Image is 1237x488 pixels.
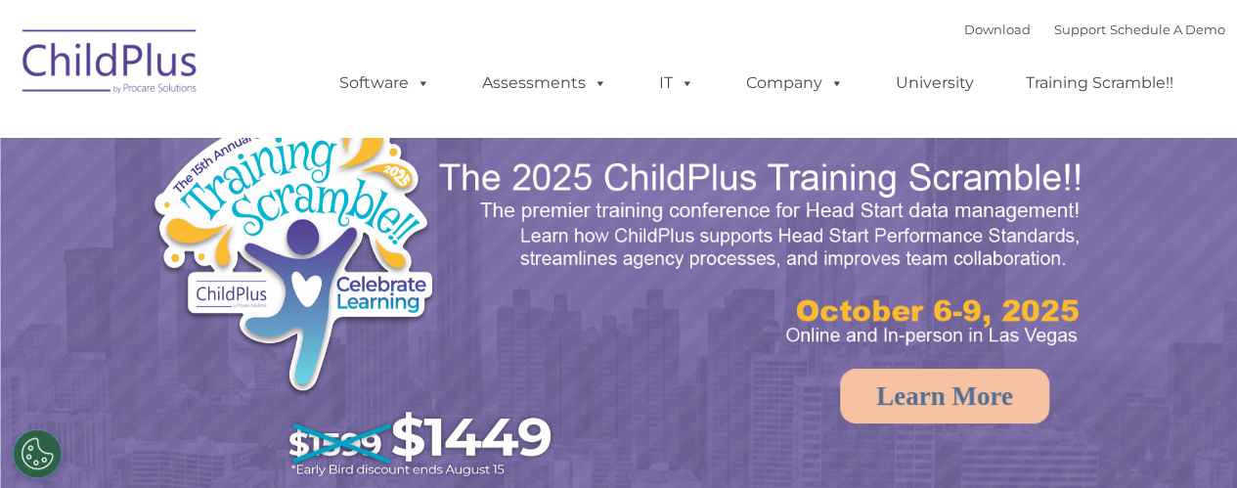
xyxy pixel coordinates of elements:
[13,16,208,113] img: ChildPlus by Procare Solutions
[876,64,994,103] a: University
[1110,22,1225,37] a: Schedule A Demo
[320,64,450,103] a: Software
[463,64,627,103] a: Assessments
[13,429,62,478] button: Cookies Settings
[1054,22,1106,37] a: Support
[964,22,1031,37] a: Download
[964,22,1225,37] font: |
[840,369,1049,423] a: Learn More
[640,64,714,103] a: IT
[727,64,863,103] a: Company
[1006,64,1193,103] a: Training Scramble!!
